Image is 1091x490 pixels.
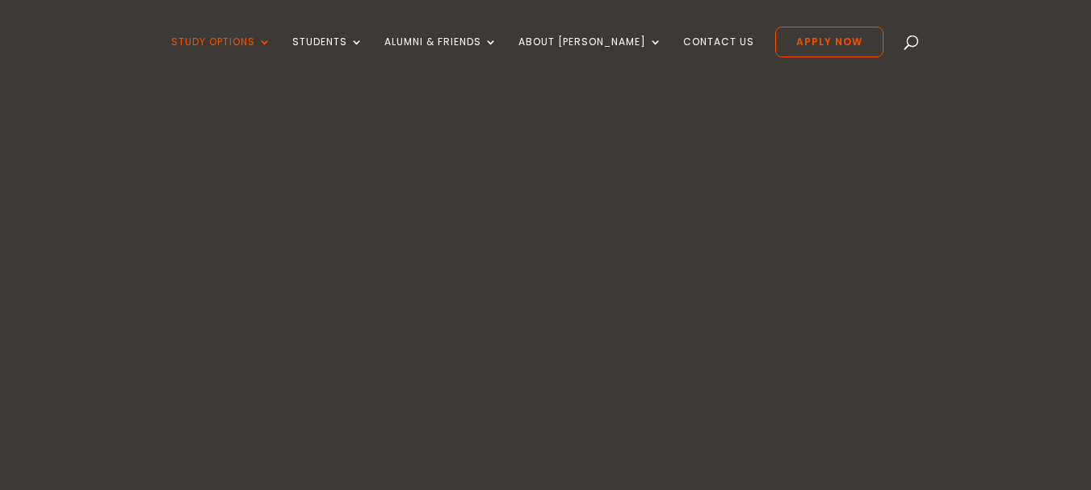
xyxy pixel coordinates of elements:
a: Students [292,36,363,74]
a: Apply Now [775,27,883,57]
a: Study Options [171,36,271,74]
a: Alumni & Friends [384,36,497,74]
a: About [PERSON_NAME] [518,36,662,74]
a: Contact Us [683,36,754,74]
